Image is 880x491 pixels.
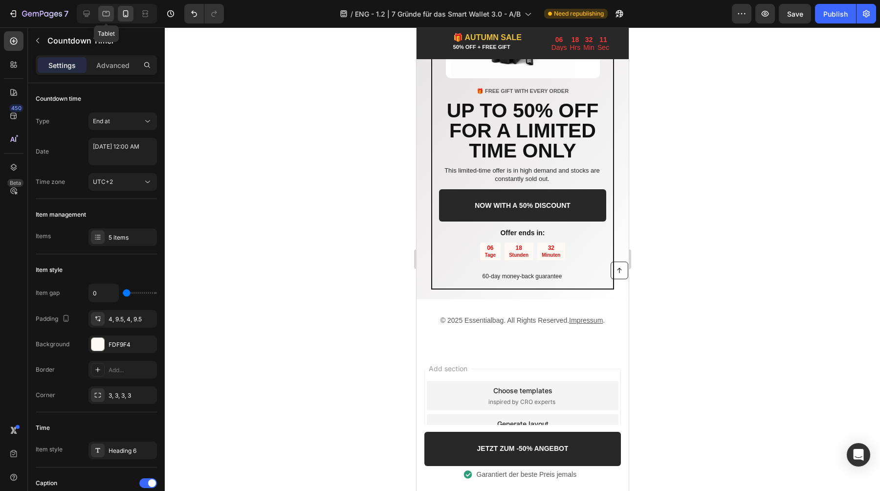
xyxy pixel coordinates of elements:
div: Background [36,340,69,349]
span: Save [787,10,803,18]
p: Advanced [96,60,130,70]
p: Countdown Timer [47,35,153,46]
div: Caption [36,479,57,488]
span: End at [93,117,110,125]
div: Item management [36,210,86,219]
div: Padding [36,312,72,326]
div: 450 [9,104,23,112]
div: Type [36,117,49,126]
p: 7 [64,8,68,20]
div: Beta [7,179,23,187]
div: Heading 6 [109,446,154,455]
div: Time zone [36,178,65,186]
span: Need republishing [554,9,604,18]
div: 4, 9.5, 4, 9.5 [109,315,154,324]
div: Items [36,232,51,241]
div: FDF9F4 [109,340,154,349]
button: 7 [4,4,73,23]
div: Countdown time [36,94,81,103]
p: Settings [48,60,76,70]
div: Open Intercom Messenger [847,443,870,467]
div: Time [36,424,50,432]
div: Item style [36,266,63,274]
iframe: Design area [417,27,629,491]
div: Date [36,147,49,156]
div: Item style [36,445,63,454]
span: / [351,9,353,19]
div: 3, 3, 3, 3 [109,391,154,400]
div: Border [36,365,55,374]
button: UTC+2 [88,173,157,191]
div: Add... [109,366,154,375]
input: Auto [89,284,118,302]
div: 5 items [109,233,154,242]
span: ENG - 1.2 | 7 Gründe für das Smart Wallet 3.0 - A/B [355,9,521,19]
div: Undo/Redo [184,4,224,23]
button: Save [779,4,811,23]
div: Item gap [36,289,60,297]
div: Publish [823,9,848,19]
button: End at [88,112,157,130]
div: Corner [36,391,55,400]
button: Publish [815,4,856,23]
span: UTC+2 [93,178,113,185]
